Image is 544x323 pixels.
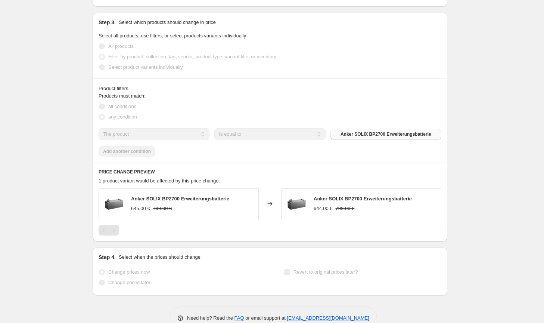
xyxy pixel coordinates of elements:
div: 645.00 € [131,205,150,212]
span: Select all products, use filters, or select products variants individually [99,33,246,39]
div: 644.00 € [314,205,333,212]
span: any condition [108,114,137,120]
span: Anker SOLIX BP2700 Erweiterungsbatterie [131,196,229,202]
strike: 799.00 € [153,205,172,212]
span: or email support at [244,315,287,321]
span: Select product variants individually [108,64,183,70]
h6: PRICE CHANGE PREVIEW [99,169,441,175]
a: [EMAIL_ADDRESS][DOMAIN_NAME] [287,315,369,321]
h2: Step 4. [99,253,116,261]
span: All products [108,43,134,49]
span: Change prices now [108,269,150,275]
span: 1 product variant would be affected by this price change: [99,178,220,184]
span: Filter by product, collection, tag, vendor, product type, variant title, or inventory [108,54,276,59]
div: Product filters [99,85,441,92]
span: Revert to original prices later? [293,269,358,275]
img: Anker_SOLIX_BP2700_Expansion_Battery_5a340736-e415-4343-8192-0b351d5d7200_80x.webp [285,193,308,215]
span: Anker SOLIX BP2700 Erweiterungsbatterie [314,196,412,202]
strike: 799.00 € [336,205,355,212]
span: Products must match: [99,93,146,99]
p: Select which products should change in price [119,19,216,26]
nav: Pagination [99,225,119,236]
img: Anker_SOLIX_BP2700_Expansion_Battery_5a340736-e415-4343-8192-0b351d5d7200_80x.webp [103,193,125,215]
h2: Step 3. [99,19,116,26]
span: Need help? Read the [187,315,234,321]
p: Select when the prices should change [119,253,200,261]
span: Change prices later [108,280,150,285]
a: FAQ [234,315,244,321]
span: all conditions [108,104,136,109]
